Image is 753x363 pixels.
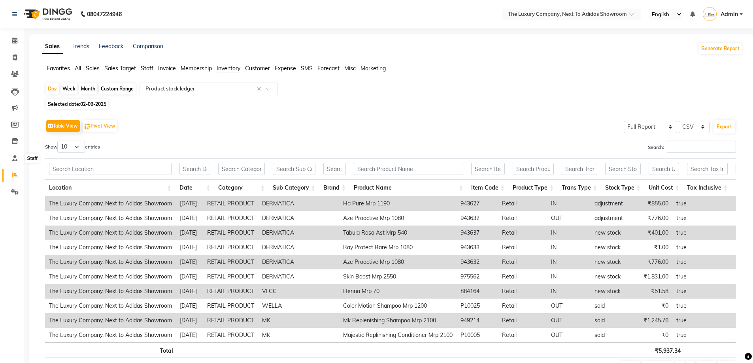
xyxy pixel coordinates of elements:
[339,269,457,284] td: Skin Boost Mrp 2550
[179,163,211,175] input: Search Date
[339,211,457,226] td: Aze Proactive Mrp 1080
[591,328,634,342] td: sold
[467,179,509,196] th: Item Code: activate to sort column ascending
[591,211,634,226] td: adjustment
[591,284,634,299] td: new stock
[87,3,122,25] b: 08047224946
[45,299,176,313] td: The Luxury Company, Next to Adidas Showroom
[687,163,728,175] input: Search Tax Inclusive
[45,226,176,240] td: The Luxury Company, Next to Adidas Showroom
[269,179,319,196] th: Sub Category: activate to sort column ascending
[558,179,601,196] th: Trans Type: activate to sort column ascending
[672,284,721,299] td: true
[547,255,591,269] td: IN
[258,196,309,211] td: DERMATICA
[45,240,176,255] td: The Luxury Company, Next to Adidas Showroom
[203,226,258,240] td: RETAIL PRODUCT
[498,313,547,328] td: Retail
[634,255,672,269] td: ₹776.00
[498,284,547,299] td: Retail
[457,196,498,211] td: 943627
[547,196,591,211] td: IN
[634,313,672,328] td: ₹1,245.76
[217,65,240,72] span: Inventory
[591,269,634,284] td: new stock
[46,99,108,109] span: Selected date:
[457,284,498,299] td: 884164
[672,328,721,342] td: true
[344,65,356,72] span: Misc
[634,226,672,240] td: ₹401.00
[83,120,117,132] button: Pivot View
[273,163,315,175] input: Search Sub Category
[547,313,591,328] td: OUT
[323,163,346,175] input: Search Brand
[203,255,258,269] td: RETAIL PRODUCT
[591,255,634,269] td: new stock
[339,226,457,240] td: Tabula Rasa Ast Mrp 540
[203,269,258,284] td: RETAIL PRODUCT
[547,240,591,255] td: IN
[258,299,309,313] td: WELLA
[498,226,547,240] td: Retail
[498,299,547,313] td: Retail
[45,313,176,328] td: The Luxury Company, Next to Adidas Showroom
[49,163,172,175] input: Search Location
[457,211,498,226] td: 943632
[591,226,634,240] td: new stock
[45,269,176,284] td: The Luxury Company, Next to Adidas Showroom
[45,284,176,299] td: The Luxury Company, Next to Adidas Showroom
[605,163,641,175] input: Search Stock Type
[104,65,136,72] span: Sales Target
[498,328,547,342] td: Retail
[457,328,498,342] td: P10005
[713,120,735,134] button: Export
[547,211,591,226] td: OUT
[258,211,309,226] td: DERMATICA
[258,269,309,284] td: DERMATICA
[350,179,467,196] th: Product Name: activate to sort column ascending
[513,163,554,175] input: Search Product Type
[85,124,91,130] img: pivot.png
[457,299,498,313] td: P10025
[176,328,203,342] td: [DATE]
[547,284,591,299] td: IN
[176,179,215,196] th: Date: activate to sort column ascending
[203,328,258,342] td: RETAIL PRODUCT
[99,83,136,94] div: Custom Range
[79,83,97,94] div: Month
[45,196,176,211] td: The Luxury Company, Next to Adidas Showroom
[42,39,63,54] a: Sales
[721,10,738,19] span: Admin
[634,299,672,313] td: ₹0
[591,240,634,255] td: new stock
[176,226,203,240] td: [DATE]
[176,284,203,299] td: [DATE]
[667,141,736,153] input: Search:
[317,65,340,72] span: Forecast
[203,299,258,313] td: RETAIL PRODUCT
[498,240,547,255] td: Retail
[672,240,721,255] td: true
[218,163,265,175] input: Search Category
[45,342,177,358] th: Total
[649,163,679,175] input: Search Unit Cost
[57,141,85,153] select: Showentries
[591,299,634,313] td: sold
[699,43,742,54] button: Generate Report
[672,269,721,284] td: true
[46,83,59,94] div: Day
[634,211,672,226] td: ₹776.00
[339,255,457,269] td: Aze Proactive Mrp 1080
[203,240,258,255] td: RETAIL PRODUCT
[158,65,176,72] span: Invoice
[672,299,721,313] td: true
[645,179,683,196] th: Unit Cost: activate to sort column ascending
[214,179,269,196] th: Category: activate to sort column ascending
[498,269,547,284] td: Retail
[634,284,672,299] td: ₹51.58
[509,179,558,196] th: Product Type: activate to sort column ascending
[547,226,591,240] td: IN
[634,269,672,284] td: ₹1,831.00
[176,255,203,269] td: [DATE]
